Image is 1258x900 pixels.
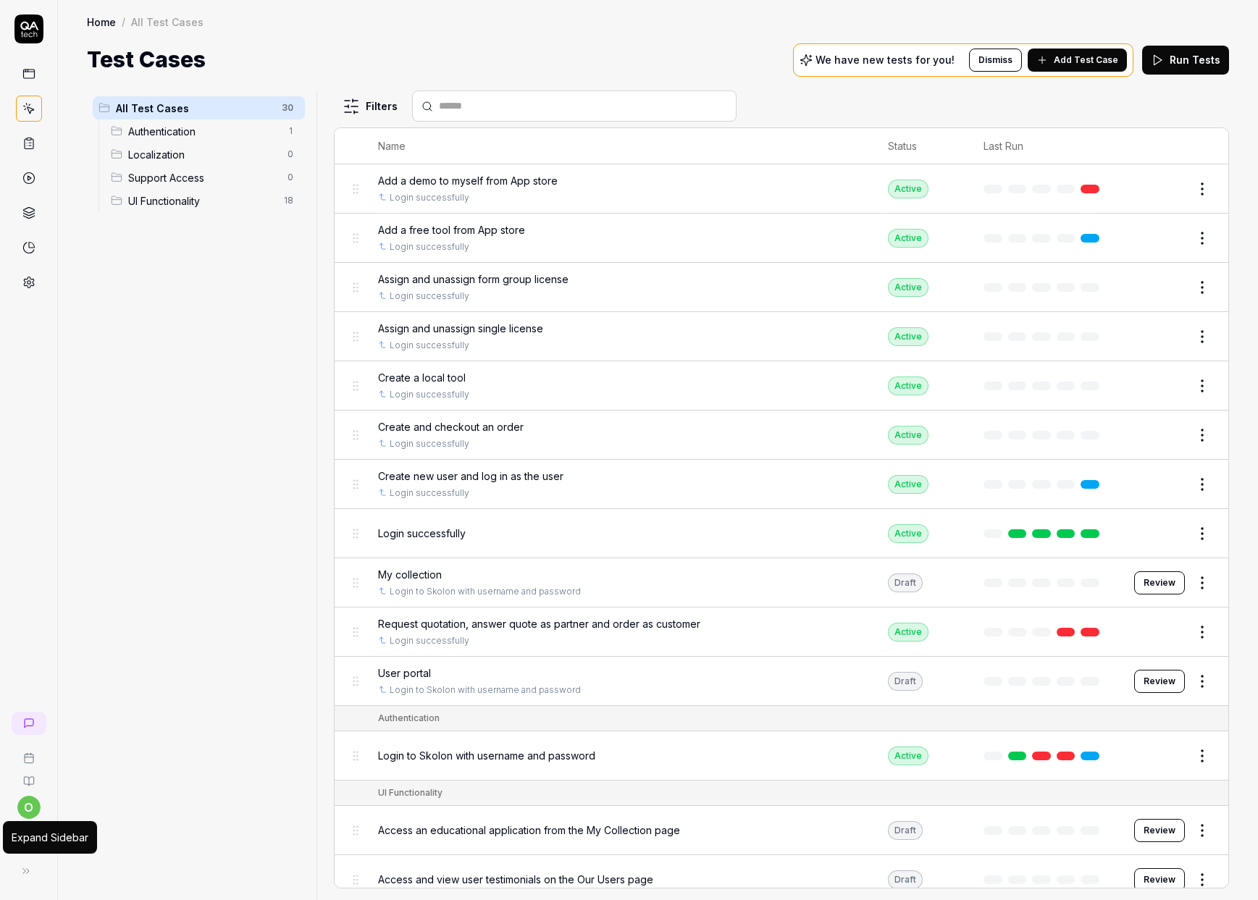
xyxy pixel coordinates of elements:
div: UI Functionality [378,786,443,799]
span: User portal [378,665,431,681]
span: 18 [278,192,299,209]
div: Expand Sidebar [12,830,88,845]
a: Login successfully [390,388,469,401]
tr: Request quotation, answer quote as partner and order as customerLogin successfullyActive [335,607,1228,657]
button: Review [1134,868,1185,891]
div: Active [888,623,928,642]
span: Login successfully [378,526,466,541]
div: Draft [888,573,923,592]
div: Active [888,327,928,346]
a: Home [87,14,116,29]
tr: My collectionLogin to Skolon with username and passwordDraftReview [335,558,1228,607]
button: o [17,796,41,819]
span: 0 [282,146,299,163]
tr: Create new user and log in as the userLogin successfullyActive [335,460,1228,509]
span: Authentication [128,124,279,139]
a: Documentation [6,764,51,787]
a: Login to Skolon with username and password [390,585,581,598]
a: Login successfully [390,290,469,303]
tr: Create a local toolLogin successfullyActive [335,361,1228,411]
div: Active [888,377,928,395]
div: Drag to reorderUI Functionality18 [105,189,305,212]
div: / [122,14,125,29]
button: Add Test Case [1028,49,1127,72]
div: Draft [888,821,923,840]
span: Support Access [128,170,279,185]
div: Active [888,180,928,198]
span: Access and view user testimonials on the Our Users page [378,872,653,887]
div: Draft [888,672,923,691]
span: Login to Skolon with username and password [378,748,595,763]
tr: Login to Skolon with username and passwordActive [335,731,1228,781]
span: Add Test Case [1054,54,1118,67]
button: S [6,819,51,857]
tr: Assign and unassign form group licenseLogin successfullyActive [335,263,1228,312]
span: Request quotation, answer quote as partner and order as customer [378,616,700,631]
span: Add a free tool from App store [378,222,525,237]
span: Access an educational application from the My Collection page [378,823,680,838]
span: UI Functionality [128,193,275,209]
div: Drag to reorderSupport Access0 [105,166,305,189]
th: Name [364,128,873,164]
span: Create a local tool [378,370,466,385]
div: Active [888,426,928,445]
div: Draft [888,870,923,889]
tr: Access an educational application from the My Collection pageDraftReview [335,806,1228,855]
div: Drag to reorderLocalization0 [105,143,305,166]
tr: Assign and unassign single licenseLogin successfullyActive [335,312,1228,361]
a: Book a call with us [6,741,51,764]
button: Review [1134,819,1185,842]
tr: Login successfullyActive [335,509,1228,558]
span: Create new user and log in as the user [378,468,563,484]
a: Login successfully [390,487,469,500]
tr: Add a demo to myself from App storeLogin successfullyActive [335,164,1228,214]
div: Active [888,524,928,543]
th: Last Run [969,128,1120,164]
a: Login successfully [390,437,469,450]
a: Login successfully [390,191,469,204]
span: Assign and unassign form group license [378,272,569,287]
span: All Test Cases [116,101,273,116]
button: Review [1134,670,1185,693]
button: Filters [334,92,406,121]
div: Active [888,278,928,297]
span: Assign and unassign single license [378,321,543,336]
span: Add a demo to myself from App store [378,173,558,188]
button: Run Tests [1142,46,1229,75]
div: Active [888,475,928,494]
button: Dismiss [969,49,1022,72]
a: Login successfully [390,240,469,253]
tr: User portalLogin to Skolon with username and passwordDraftReview [335,657,1228,706]
div: Drag to reorderAuthentication1 [105,119,305,143]
div: Active [888,747,928,765]
th: Status [873,128,969,164]
span: Localization [128,147,279,162]
a: Login to Skolon with username and password [390,684,581,697]
div: Authentication [378,712,440,725]
h1: Test Cases [87,43,206,76]
span: My collection [378,567,442,582]
span: 1 [282,122,299,140]
a: Login successfully [390,339,469,352]
span: Create and checkout an order [378,419,524,434]
button: Review [1134,571,1185,594]
p: We have new tests for you! [815,55,955,65]
a: Login successfully [390,634,469,647]
tr: Create and checkout an orderLogin successfullyActive [335,411,1228,460]
div: Active [888,229,928,248]
div: All Test Cases [131,14,204,29]
a: New conversation [12,712,46,735]
span: 30 [276,99,299,117]
span: 0 [282,169,299,186]
tr: Add a free tool from App storeLogin successfullyActive [335,214,1228,263]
